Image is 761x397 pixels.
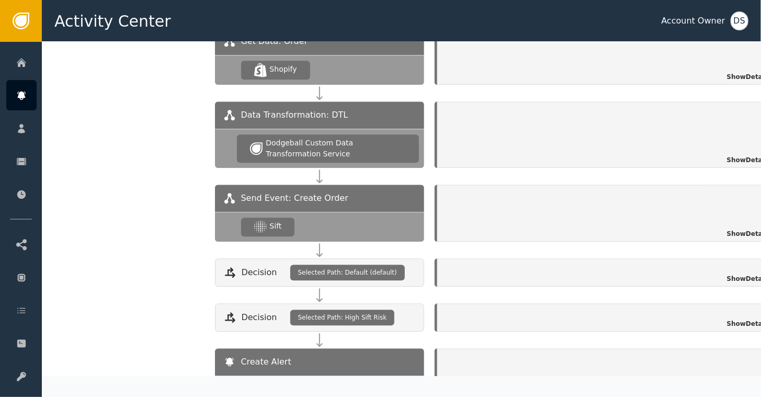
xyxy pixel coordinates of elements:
[270,221,282,232] div: Sift
[266,138,405,160] div: Dodgeball Custom Data Transformation Service
[662,15,725,27] div: Account Owner
[241,109,348,121] span: Data Transformation: DTL
[241,356,291,368] span: Create Alert
[241,192,348,205] span: Send Event: Create Order
[270,64,297,75] div: Shopify
[242,266,277,279] span: Decision
[54,9,171,33] span: Activity Center
[731,12,748,30] button: DS
[242,311,277,324] span: Decision
[298,268,397,277] span: Selected Path: Default (default)
[298,313,387,322] span: Selected Path: High Sift Risk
